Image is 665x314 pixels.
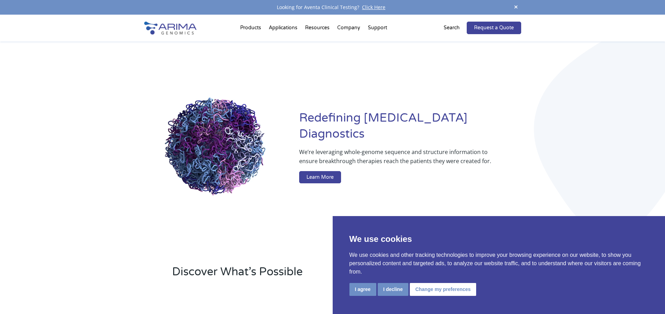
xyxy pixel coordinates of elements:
[378,283,408,296] button: I decline
[299,171,341,184] a: Learn More
[444,23,460,32] p: Search
[467,22,521,34] a: Request a Quote
[349,283,376,296] button: I agree
[144,3,521,12] div: Looking for Aventa Clinical Testing?
[172,264,422,285] h2: Discover What’s Possible
[359,4,388,10] a: Click Here
[144,22,197,35] img: Arima-Genomics-logo
[349,251,649,276] p: We use cookies and other tracking technologies to improve your browsing experience on our website...
[410,283,476,296] button: Change my preferences
[349,233,649,245] p: We use cookies
[299,110,521,147] h1: Redefining [MEDICAL_DATA] Diagnostics
[299,147,493,171] p: We’re leveraging whole-genome sequence and structure information to ensure breakthrough therapies...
